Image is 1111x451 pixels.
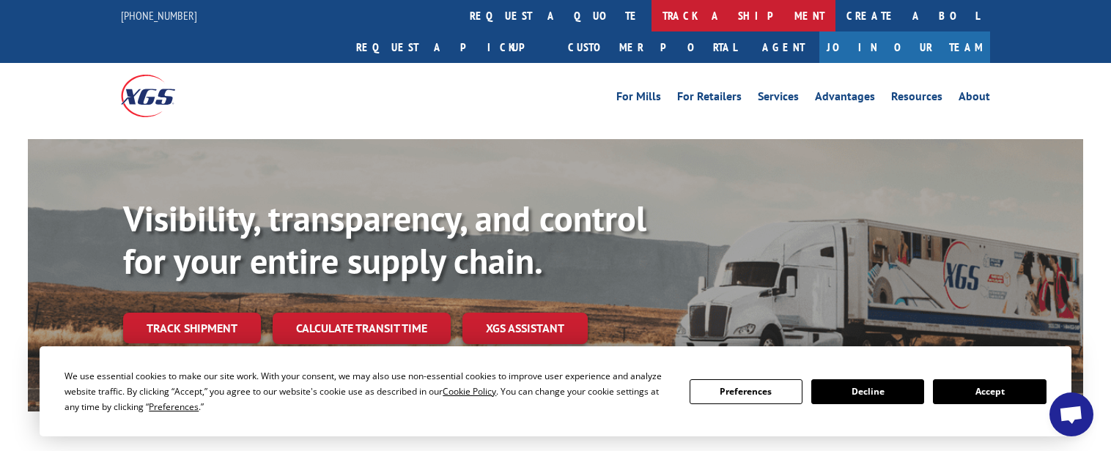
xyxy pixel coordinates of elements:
button: Decline [811,379,924,404]
a: XGS ASSISTANT [462,313,588,344]
a: Advantages [815,91,875,107]
span: Cookie Policy [443,385,496,398]
div: We use essential cookies to make our site work. With your consent, we may also use non-essential ... [64,368,671,414]
a: Request a pickup [345,31,557,63]
a: [PHONE_NUMBER] [121,8,197,23]
span: Preferences [149,400,199,413]
button: Accept [933,379,1046,404]
a: About [959,91,990,107]
a: For Retailers [677,91,742,107]
a: Calculate transit time [273,313,451,344]
a: Open chat [1049,392,1093,436]
a: Agent [748,31,819,63]
button: Preferences [690,379,802,404]
b: Visibility, transparency, and control for your entire supply chain. [123,195,646,283]
a: Join Our Team [819,31,990,63]
a: Resources [891,91,942,107]
a: Services [758,91,799,107]
a: Customer Portal [557,31,748,63]
div: Cookie Consent Prompt [40,346,1071,436]
a: Track shipment [123,313,261,343]
a: For Mills [616,91,661,107]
